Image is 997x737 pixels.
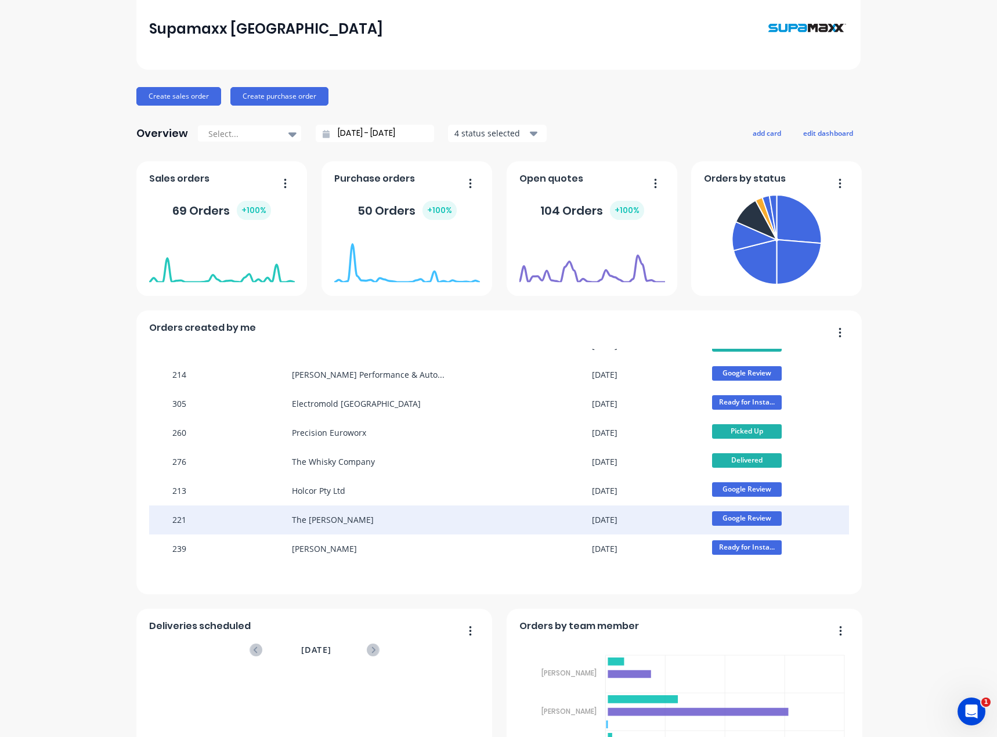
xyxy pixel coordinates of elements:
div: Precision Euroworx [292,427,366,439]
div: 214 [172,368,186,381]
span: Ready for Insta... [712,540,782,555]
div: 213 [172,485,186,497]
span: Google Review [712,482,782,497]
div: The [PERSON_NAME] [292,514,374,526]
tspan: [PERSON_NAME] [541,668,597,678]
span: Deliveries scheduled [149,619,251,633]
span: 1 [981,698,991,707]
div: The Whisky Company [292,456,375,468]
div: 260 [172,427,186,439]
div: 69 Orders [172,201,271,220]
div: 221 [172,514,186,526]
div: 104 Orders [540,201,644,220]
div: [DATE] [592,368,617,381]
button: Create purchase order [230,87,328,106]
tspan: [PERSON_NAME] [541,706,597,716]
span: Google Review [712,366,782,381]
div: + 100 % [237,201,271,220]
div: [DATE] [592,514,617,526]
span: Orders by team member [519,619,639,633]
div: 239 [172,543,186,555]
div: + 100 % [422,201,457,220]
span: Ready for Insta... [712,395,782,410]
div: [PERSON_NAME] Performance & Automotive [292,368,449,381]
button: Create sales order [136,87,221,106]
div: [DATE] [592,427,617,439]
div: 276 [172,456,186,468]
span: Google Review [712,511,782,526]
span: Purchase orders [334,172,415,186]
button: edit dashboard [796,125,861,140]
span: Sales orders [149,172,209,186]
span: Picked Up [712,424,782,439]
iframe: Intercom live chat [958,698,985,725]
div: [DATE] [592,456,617,468]
div: [DATE] [592,485,617,497]
div: 50 Orders [357,201,457,220]
button: add card [745,125,789,140]
div: + 100 % [610,201,644,220]
span: [DATE] [301,644,331,656]
div: Overview [136,122,188,145]
span: Orders by status [704,172,786,186]
span: Delivered [712,453,782,468]
button: 4 status selected [448,125,547,142]
div: [PERSON_NAME] [292,543,357,555]
div: Electromold [GEOGRAPHIC_DATA] [292,398,421,410]
div: Supamaxx [GEOGRAPHIC_DATA] [149,17,383,41]
div: [DATE] [592,398,617,410]
span: Open quotes [519,172,583,186]
div: 305 [172,398,186,410]
span: Orders created by me [149,321,256,335]
div: Holcor Pty Ltd [292,485,345,497]
div: [DATE] [592,543,617,555]
div: 4 status selected [454,127,528,139]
